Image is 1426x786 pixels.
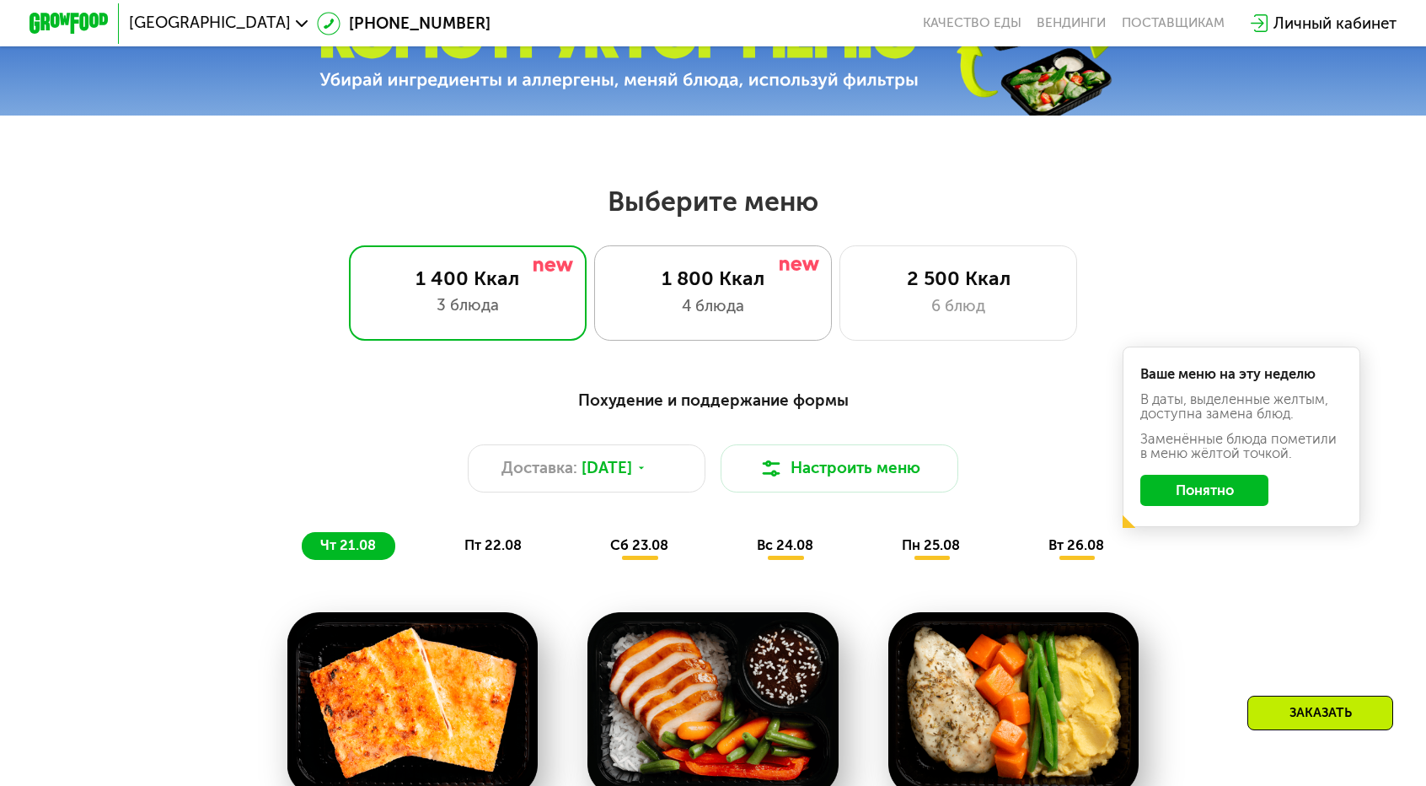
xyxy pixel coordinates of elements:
[923,15,1021,31] a: Качество еды
[902,537,960,553] span: пн 25.08
[63,185,1363,218] h2: Выберите меню
[126,388,1299,412] div: Похудение и поддержание формы
[1273,12,1397,35] div: Личный кабинет
[1140,475,1268,507] button: Понятно
[501,456,577,480] span: Доставка:
[1048,537,1104,553] span: вт 26.08
[1037,15,1106,31] a: Вендинги
[317,12,491,35] a: [PHONE_NUMBER]
[369,266,566,290] div: 1 400 Ккал
[320,537,376,553] span: чт 21.08
[464,537,522,553] span: пт 22.08
[757,537,813,553] span: вс 24.08
[610,537,668,553] span: сб 23.08
[369,293,566,317] div: 3 блюда
[1140,433,1343,460] div: Заменённые блюда пометили в меню жёлтой точкой.
[615,266,812,290] div: 1 800 Ккал
[129,15,291,31] span: [GEOGRAPHIC_DATA]
[721,444,958,492] button: Настроить меню
[860,294,1057,318] div: 6 блюд
[615,294,812,318] div: 4 блюда
[582,456,632,480] span: [DATE]
[1140,368,1343,381] div: Ваше меню на эту неделю
[860,266,1057,290] div: 2 500 Ккал
[1122,15,1225,31] div: поставщикам
[1140,393,1343,421] div: В даты, выделенные желтым, доступна замена блюд.
[1247,696,1393,730] div: Заказать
